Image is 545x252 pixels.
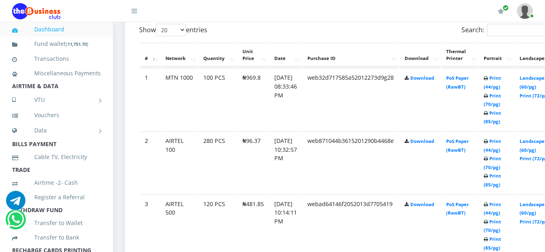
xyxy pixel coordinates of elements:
[12,3,61,19] img: Logo
[269,43,302,68] th: Date: activate to sort column ascending
[238,43,269,68] th: Unit Price: activate to sort column ascending
[303,131,399,194] td: web871044b3615201290b4468e
[12,188,101,207] a: Register a Referral
[446,201,469,216] a: PoS Paper (RawBT)
[67,41,87,47] b: 11,751.70
[12,214,101,232] a: Transfer to Wallet
[12,35,101,54] a: Fund wallet[11,751.70]
[140,68,160,130] td: 1
[269,68,302,130] td: [DATE] 08:33:46 PM
[484,155,501,170] a: Print (70/pg)
[198,68,237,130] td: 100 PCS
[303,68,399,130] td: web32d717585a52012273d9g28
[140,43,160,68] th: #: activate to sort column descending
[410,75,434,81] a: Download
[446,138,469,153] a: PoS Paper (RawBT)
[12,20,101,39] a: Dashboard
[6,197,25,210] a: Chat for support
[12,50,101,68] a: Transactions
[484,173,501,188] a: Print (85/pg)
[12,90,101,110] a: VTU
[12,120,101,140] a: Data
[484,219,501,233] a: Print (70/pg)
[7,216,24,229] a: Chat for support
[12,148,101,166] a: Cable TV, Electricity
[269,131,302,194] td: [DATE] 10:32:57 PM
[479,43,514,68] th: Portrait: activate to sort column ascending
[140,131,160,194] td: 2
[503,5,509,11] span: Renew/Upgrade Subscription
[484,110,501,125] a: Print (85/pg)
[198,131,237,194] td: 280 PCS
[410,138,434,144] a: Download
[517,3,533,19] img: User
[520,201,545,216] a: Landscape (60/pg)
[484,138,501,153] a: Print (44/pg)
[66,41,88,47] small: [ ]
[161,131,198,194] td: AIRTEL 100
[484,93,501,107] a: Print (70/pg)
[161,68,198,130] td: MTN 1000
[400,43,441,68] th: Download: activate to sort column ascending
[410,201,434,207] a: Download
[12,228,101,247] a: Transfer to Bank
[12,174,101,192] a: Airtime -2- Cash
[498,8,504,14] i: Renew/Upgrade Subscription
[303,43,399,68] th: Purchase ID: activate to sort column ascending
[12,106,101,124] a: Vouchers
[161,43,198,68] th: Network: activate to sort column ascending
[156,24,186,36] select: Showentries
[520,75,545,90] a: Landscape (60/pg)
[484,201,501,216] a: Print (44/pg)
[484,236,501,251] a: Print (85/pg)
[520,138,545,153] a: Landscape (60/pg)
[446,75,469,90] a: PoS Paper (RawBT)
[484,75,501,90] a: Print (44/pg)
[12,64,101,83] a: Miscellaneous Payments
[238,131,269,194] td: ₦96.37
[441,43,478,68] th: Thermal Printer: activate to sort column ascending
[238,68,269,130] td: ₦969.8
[139,24,207,36] label: Show entries
[198,43,237,68] th: Quantity: activate to sort column ascending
